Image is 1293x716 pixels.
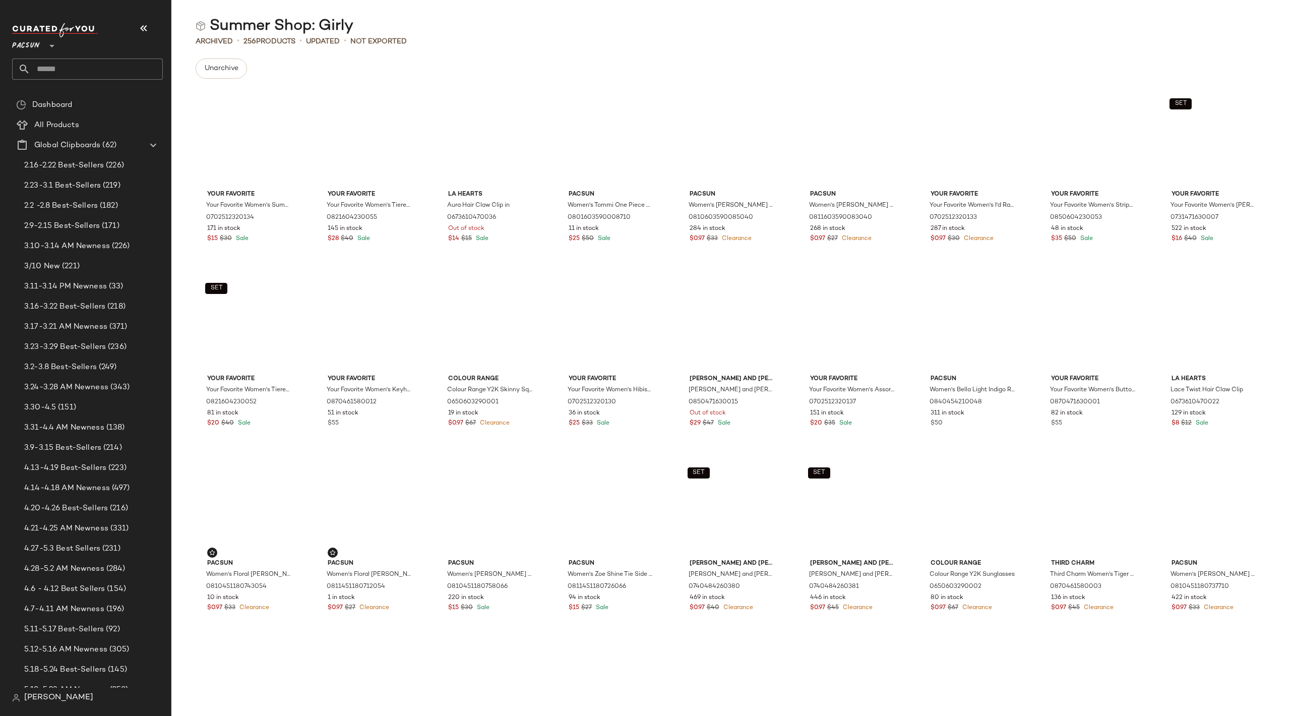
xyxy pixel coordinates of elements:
span: 5.18-5.24 Best-Sellers [24,664,106,676]
span: Clearance [720,235,752,242]
span: 0811603590083040 [809,213,872,222]
span: 422 in stock [1172,593,1207,603]
span: 0740484260381 [809,582,859,591]
span: 0673610470036 [447,213,496,222]
span: Your Favorite [328,190,413,199]
span: 3.17-3.21 AM Newness [24,321,107,333]
span: Third Charm [1051,559,1137,568]
span: $35 [1051,234,1062,244]
span: 0870461580003 [1050,582,1101,591]
span: 3.23-3.29 Best-Sellers [24,341,106,353]
span: Global Clipboards [34,140,100,151]
span: (231) [100,543,120,555]
span: [PERSON_NAME] and [PERSON_NAME] Women's Bow Embroidered Lounge Pants in [689,386,774,395]
span: 4.7-4.11 AM Newness [24,604,104,615]
span: 0810451180737710 [1171,582,1229,591]
span: $27 [581,604,592,613]
span: $40 [1184,234,1197,244]
span: PacSun [12,34,40,52]
span: Pacsun [448,559,534,568]
span: Clearance [1202,605,1234,611]
span: All Products [34,120,79,131]
span: 3.11-3.14 PM Newness [24,281,107,292]
span: Archived [196,36,233,47]
span: Colour Range Y2K Sunglasses [930,570,1015,579]
span: Your Favorite Women's [PERSON_NAME] Halter Top in [1171,201,1256,210]
span: Out of stock [690,409,726,418]
span: Women's [PERSON_NAME] Bralette Bikini Top [1171,570,1256,579]
span: (151) [56,402,76,413]
span: Pacsun [810,190,896,199]
span: Sale [236,420,251,427]
span: Pacsun [690,190,775,199]
span: $0.97 [1172,604,1187,613]
span: Clearance [841,605,873,611]
span: Clearance [721,605,753,611]
span: 268 in stock [810,224,845,233]
span: Women's [PERSON_NAME] Ruffle Scoop High Cut Bikini Bottom [809,201,895,210]
span: 220 in stock [448,593,484,603]
span: [PERSON_NAME] and [PERSON_NAME] [690,375,775,384]
span: (219) [101,180,120,192]
span: $30 [461,604,473,613]
span: 0731471630007 [1171,213,1218,222]
span: (223) [106,462,127,474]
span: (196) [104,604,125,615]
button: SET [808,467,830,479]
span: 0650603290001 [447,398,499,407]
span: (216) [108,503,128,514]
span: Sale [474,235,488,242]
span: (236) [106,341,127,353]
span: Pacsun [569,559,654,568]
span: 4.13-4.19 Best-Sellers [24,462,106,474]
span: $67 [948,604,958,613]
span: • [344,35,346,47]
span: Sale [475,605,489,611]
span: 4.28-5.2 AM Newness [24,563,104,575]
span: Women's Zoe Shine Tie Side Bikini Bottom [568,570,653,579]
span: (497) [110,483,130,494]
span: $12 [1181,419,1192,428]
span: 284 in stock [690,224,725,233]
span: Unarchive [204,65,238,73]
span: Clearance [962,235,994,242]
span: (249) [97,362,117,373]
span: $25 [569,234,580,244]
span: 0811451180726066 [568,582,626,591]
span: 0821604230055 [327,213,377,222]
span: 256 [243,38,256,45]
span: Women's Bella Light Indigo Ripped Mid Rise Denim Mini Skirt [930,386,1015,395]
span: Your Favorite Women's Striped Linen Pants in [1050,201,1136,210]
span: (305) [107,644,130,655]
span: $15 [207,234,218,244]
span: $0.97 [1051,604,1066,613]
div: Products [243,36,295,47]
span: Sale [1199,235,1213,242]
span: 3.24-3.28 AM Newness [24,382,108,393]
img: svg%3e [196,21,206,31]
span: 2.9-2.15 Best-Sellers [24,220,100,232]
button: Unarchive [196,58,247,79]
span: 94 in stock [569,593,600,603]
span: LA Hearts [448,190,534,199]
span: Colour Range [931,559,1016,568]
span: 4.14-4.18 AM Newness [24,483,110,494]
span: $33 [1189,604,1200,613]
span: $33 [224,604,235,613]
span: (331) [108,523,129,534]
span: 2.16-2.22 Best-Sellers [24,160,104,171]
span: 522 in stock [1172,224,1206,233]
span: 36 in stock [569,409,600,418]
span: Sale [234,235,249,242]
span: Women's [PERSON_NAME] Ruffle Tie Triangle Bikini Top [689,201,774,210]
span: 0740484260380 [689,582,740,591]
span: $15 [461,234,472,244]
span: 0850471630015 [689,398,738,407]
span: 3.2-3.8 Best-Sellers [24,362,97,373]
span: 287 in stock [931,224,965,233]
span: Your Favorite [207,375,293,384]
span: 5.11-5.17 Best-Sellers [24,624,104,635]
span: (226) [110,241,130,252]
span: Your Favorite [810,375,896,384]
span: (171) [100,220,119,232]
